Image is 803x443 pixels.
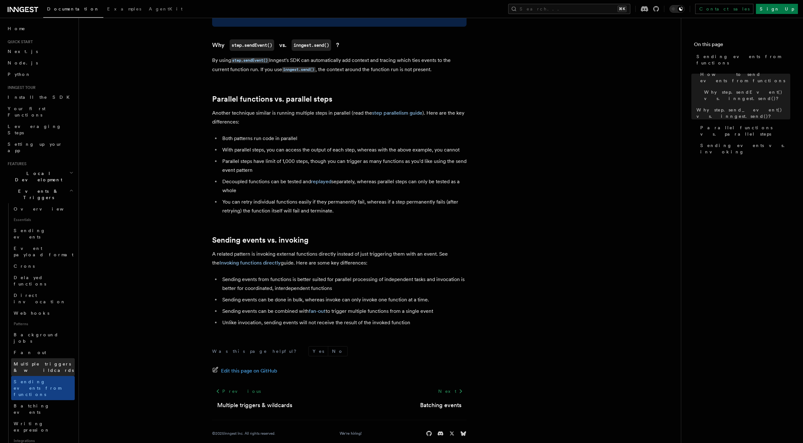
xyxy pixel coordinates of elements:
span: Edit this page on GitHub [221,366,277,375]
a: Contact sales [695,4,753,14]
a: Multiple triggers & wildcards [11,358,75,376]
span: Batching events [14,403,50,415]
span: Install the SDK [8,95,73,100]
a: Documentation [43,2,103,18]
span: Fan out [14,350,46,355]
li: With parallel steps, you can access the output of each step, whereas with the above example, you ... [220,145,467,154]
a: Sending events from functions [11,376,75,400]
span: Why step.sendEvent() vs. inngest.send()? [704,89,790,102]
span: Background jobs [14,332,59,344]
li: You can retry individual functions easily if they permanently fail, whereas if a step permanently... [220,198,467,215]
span: Webhooks [14,311,49,316]
p: A related pattern is invoking external functions directly instead of just triggering them with an... [212,250,467,267]
a: Why step.sendEvent() vs. inngest.send()? [702,86,790,104]
span: Documentation [47,6,100,11]
a: Setting up your app [5,138,75,156]
span: Local Development [5,170,69,183]
a: step parallelism guide [372,110,422,116]
a: Invoking functions directly [219,260,281,266]
span: Quick start [5,39,33,44]
a: Batching events [11,400,75,418]
a: Leveraging Steps [5,121,75,138]
a: Next.js [5,46,75,57]
span: Crons [14,264,35,269]
span: Multiple triggers & wildcards [14,361,74,373]
a: Node.js [5,57,75,69]
button: Yes [309,346,328,356]
a: Next [434,386,467,397]
span: Event payload format [14,246,73,257]
span: Home [8,25,25,32]
p: By using Inngest's SDK can automatically add context and tracing which ties events to the current... [212,56,467,74]
li: Both patterns run code in parallel [220,134,467,143]
a: step.sendEvent() [231,57,269,63]
span: Why step.send_event() vs. inngest.send()? [696,107,790,119]
a: Background jobs [11,329,75,347]
a: Fan out [11,347,75,358]
a: Install the SDK [5,91,75,103]
a: Sending events [11,225,75,243]
a: Python [5,69,75,80]
a: Writing expression [11,418,75,436]
a: Your first Functions [5,103,75,121]
li: Parallel steps have limit of 1,000 steps, though you can trigger as many functions as you'd like ... [220,157,467,175]
span: Events & Triggers [5,188,69,201]
span: Delayed functions [14,275,46,286]
span: Patterns [11,319,75,329]
a: Parallel functions vs. parallel steps [698,122,790,140]
span: How to send events from functions [700,71,790,84]
a: replayed [311,178,331,185]
li: Sending events can be combined with to trigger multiple functions from a single event [220,307,467,316]
a: Sending events vs. invoking [212,236,308,245]
a: fan-out [309,308,326,314]
a: Why step.send_event() vs. inngest.send()? [694,104,790,122]
span: Features [5,161,26,166]
a: Previous [212,386,265,397]
a: Delayed functions [11,272,75,290]
kbd: ⌘K [618,6,626,12]
a: Sending events vs. invoking [698,140,790,158]
span: Overview [14,206,79,211]
span: Sending events vs. invoking [700,142,790,155]
a: Parallel functions vs. parallel steps [212,95,332,104]
span: Inngest tour [5,85,36,90]
a: AgentKit [145,2,186,17]
a: How to send events from functions [698,69,790,86]
span: Python [8,72,31,77]
a: Webhooks [11,307,75,319]
span: Node.js [8,60,38,65]
span: AgentKit [149,6,183,11]
span: Sending events [14,228,45,239]
a: Crons [11,260,75,272]
span: Sending events from functions [696,53,790,66]
a: Sign Up [756,4,798,14]
code: step.sendEvent() [231,58,269,63]
span: Writing expression [14,421,50,433]
p: Another technique similar is running multiple steps in parallel (read the ). Here are the key dif... [212,109,467,126]
code: step.sendEvent() [230,39,274,51]
a: Edit this page on GitHub [212,366,277,375]
button: No [328,346,347,356]
li: Decoupled functions can be tested and separately, whereas parallel steps can only be tested as a ... [220,177,467,195]
li: Unlike invocation, sending events will not receive the result of the invoked function [220,318,467,327]
a: We're hiring! [340,431,362,436]
code: inngest.send() [282,67,315,72]
a: inngest.send() [282,66,315,72]
p: Was this page helpful? [212,348,301,354]
li: Sending events from functions is better suited for parallel processing of independent tasks and i... [220,275,467,293]
a: Direct invocation [11,290,75,307]
span: Examples [107,6,141,11]
a: Batching events [420,401,461,410]
a: Multiple triggers & wildcards [217,401,292,410]
span: Parallel functions vs. parallel steps [700,124,790,137]
span: Leveraging Steps [8,124,61,135]
a: Whystep.sendEvent()vs.inngest.send()? [212,39,339,51]
a: Examples [103,2,145,17]
span: Next.js [8,49,38,54]
span: Your first Functions [8,106,45,117]
span: Setting up your app [8,142,62,153]
button: Toggle dark mode [669,5,685,13]
button: Local Development [5,168,75,185]
button: Events & Triggers [5,185,75,203]
span: Essentials [11,215,75,225]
